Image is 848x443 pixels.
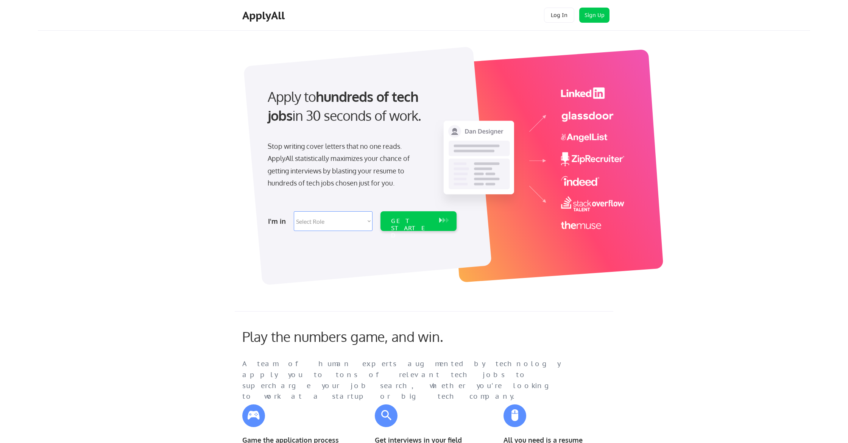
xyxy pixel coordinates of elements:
div: Play the numbers game, and win. [242,328,477,345]
div: A team of human experts augmented by technology apply you to tons of relevant tech jobs to superc... [242,359,575,402]
div: ApplyAll [242,9,287,22]
strong: hundreds of tech jobs [268,88,422,124]
button: Sign Up [579,8,609,23]
div: I'm in [268,215,289,227]
div: GET STARTED [391,217,432,239]
div: Stop writing cover letters that no one reads. ApplyAll statistically maximizes your chance of get... [268,140,423,189]
button: Log In [544,8,574,23]
div: Apply to in 30 seconds of work. [268,87,454,125]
